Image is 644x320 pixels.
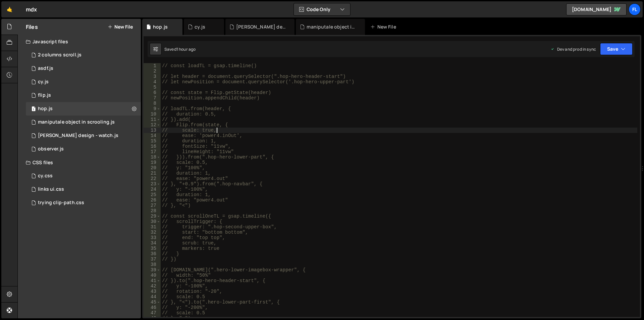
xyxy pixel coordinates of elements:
[38,133,118,139] div: [PERSON_NAME] design - watch.js
[550,46,596,52] div: Dev and prod in sync
[144,219,161,224] div: 30
[26,89,141,102] div: 14087/37273.js
[38,106,53,112] div: hop.js
[38,186,64,192] div: links ui.css
[144,160,161,165] div: 19
[144,246,161,251] div: 35
[144,144,161,149] div: 16
[144,165,161,171] div: 20
[600,43,633,55] button: Save
[176,46,196,52] div: 1 hour ago
[236,24,286,30] div: [PERSON_NAME] design - watch.js
[144,63,161,68] div: 1
[1,1,18,17] a: 🤙
[26,183,141,196] div: 14087/37841.css
[144,101,161,106] div: 8
[144,235,161,240] div: 33
[144,68,161,74] div: 2
[629,3,641,15] a: fl
[144,289,161,294] div: 43
[144,95,161,101] div: 7
[144,230,161,235] div: 32
[144,187,161,192] div: 24
[144,181,161,187] div: 23
[144,305,161,310] div: 46
[144,176,161,181] div: 22
[144,203,161,208] div: 27
[144,111,161,117] div: 10
[144,214,161,219] div: 29
[144,154,161,160] div: 18
[144,106,161,111] div: 9
[144,262,161,267] div: 38
[144,85,161,90] div: 5
[144,273,161,278] div: 40
[144,278,161,283] div: 41
[18,35,141,48] div: Javascript files
[144,240,161,246] div: 34
[144,197,161,203] div: 26
[32,107,36,112] span: 1
[108,24,133,30] button: New File
[144,192,161,197] div: 25
[144,90,161,95] div: 6
[26,129,141,142] div: 14087/35941.js
[26,142,141,156] div: 14087/36990.js
[294,3,350,15] button: Code Only
[153,24,168,30] div: hop.js
[144,283,161,289] div: 42
[38,173,53,179] div: cy.css
[26,23,38,31] h2: Files
[144,208,161,214] div: 28
[144,79,161,85] div: 4
[144,224,161,230] div: 31
[38,52,82,58] div: 2 columns scroll.js
[144,133,161,138] div: 14
[144,310,161,316] div: 47
[26,169,141,183] div: 14087/44196.css
[38,119,115,125] div: maniputale object in scrooling.js
[26,48,141,62] div: 14087/36530.js
[566,3,627,15] a: [DOMAIN_NAME]
[144,171,161,176] div: 21
[370,24,398,30] div: New File
[144,294,161,300] div: 44
[144,257,161,262] div: 37
[26,62,141,75] div: 14087/43937.js
[26,102,141,116] div: 14087/45001.js
[26,196,141,210] div: 14087/36400.css
[38,79,49,85] div: cy.js
[144,149,161,154] div: 17
[26,5,37,13] div: mdx
[144,117,161,122] div: 11
[38,92,51,98] div: flip.js
[26,116,141,129] div: 14087/36120.js
[144,128,161,133] div: 13
[38,65,53,72] div: asdf.js
[144,267,161,273] div: 39
[164,46,196,52] div: Saved
[38,146,64,152] div: observer.js
[144,251,161,257] div: 36
[26,75,141,89] div: 14087/44148.js
[144,300,161,305] div: 45
[144,122,161,128] div: 12
[307,24,357,30] div: maniputale object in scrooling.js
[144,138,161,144] div: 15
[18,156,141,169] div: CSS files
[38,200,84,206] div: trying clip-path.css
[195,24,205,30] div: cy.js
[144,74,161,79] div: 3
